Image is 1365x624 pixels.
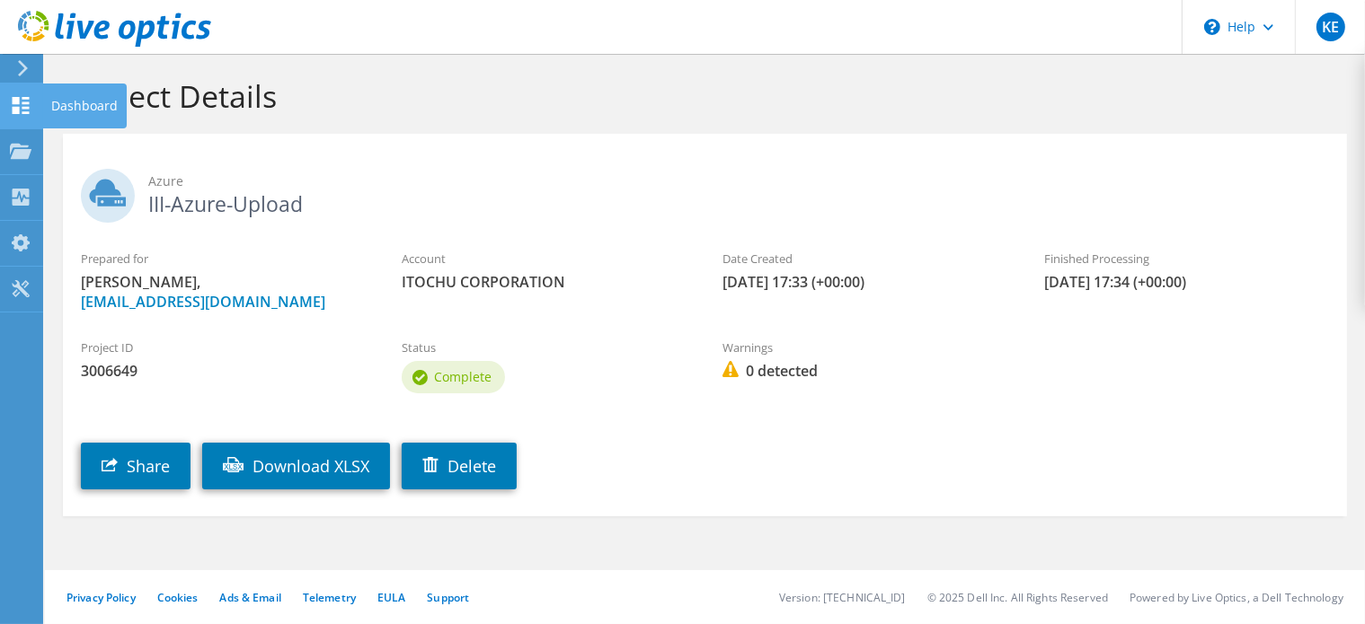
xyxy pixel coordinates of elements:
[1316,13,1345,41] span: KE
[402,443,517,489] a: Delete
[148,171,1329,191] span: Azure
[722,250,1007,268] label: Date Created
[42,83,127,128] div: Dashboard
[1204,19,1220,35] svg: \n
[157,590,199,605] a: Cookies
[303,590,356,605] a: Telemetry
[427,590,469,605] a: Support
[66,590,136,605] a: Privacy Policy
[722,272,1007,292] span: [DATE] 17:33 (+00:00)
[402,272,687,292] span: ITOCHU CORPORATION
[81,250,366,268] label: Prepared for
[81,272,366,312] span: [PERSON_NAME],
[81,338,366,356] label: Project ID
[722,361,1007,381] span: 0 detected
[81,443,191,489] a: Share
[722,338,1007,356] label: Warnings
[220,590,281,605] a: Ads & Email
[81,169,1329,214] h2: III-Azure-Upload
[1130,590,1343,605] li: Powered by Live Optics, a Dell Technology
[202,443,390,489] a: Download XLSX
[81,361,366,381] span: 3006649
[1044,250,1329,268] label: Finished Processing
[72,77,1329,115] h1: Project Details
[927,590,1108,605] li: © 2025 Dell Inc. All Rights Reserved
[779,590,906,605] li: Version: [TECHNICAL_ID]
[434,368,492,385] span: Complete
[1044,272,1329,292] span: [DATE] 17:34 (+00:00)
[377,590,405,605] a: EULA
[402,250,687,268] label: Account
[402,338,687,356] label: Status
[81,292,325,312] a: [EMAIL_ADDRESS][DOMAIN_NAME]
